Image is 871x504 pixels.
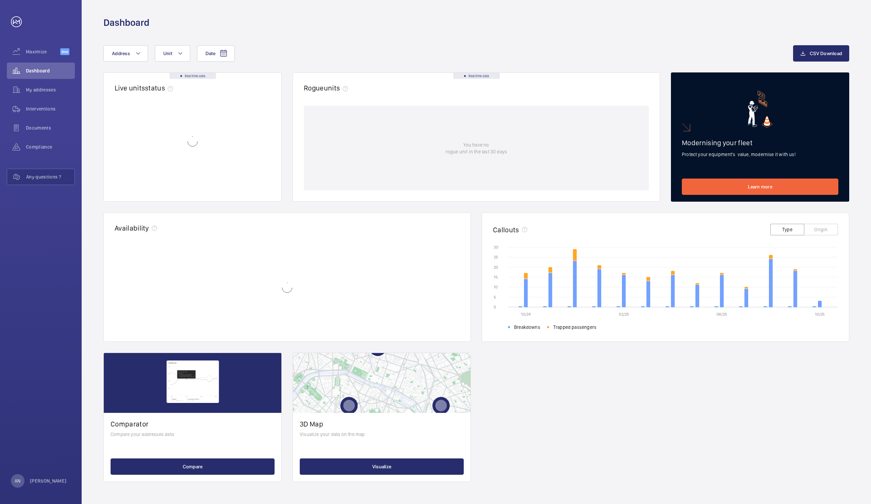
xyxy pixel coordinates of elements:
[619,312,629,317] text: 02/25
[748,90,773,128] img: marketing-card.svg
[793,45,849,62] button: CSV Download
[26,86,75,93] span: My addresses
[111,431,275,438] p: Compare your addresses data
[494,305,496,309] text: 0
[145,84,176,92] span: status
[717,312,727,317] text: 06/25
[446,141,507,155] p: You have no rogue unit in the last 30 days
[494,295,496,300] text: 5
[26,48,60,55] span: Maximize
[324,84,351,92] span: units
[115,84,176,92] h2: Live units
[112,51,130,56] span: Address
[815,312,825,317] text: 10/25
[300,458,464,475] button: Visualize
[304,84,351,92] h2: Rogue
[682,179,838,195] a: Learn more
[155,45,190,62] button: Unit
[682,151,838,158] p: Protect your equipment's value, modernise it with us!
[26,124,75,131] span: Documents
[682,138,838,147] h2: Modernising your fleet
[163,51,172,56] span: Unit
[300,431,464,438] p: Visualize your data on the map
[26,105,75,112] span: Interventions
[103,16,149,29] h1: Dashboard
[521,312,531,317] text: 10/24
[553,324,596,331] span: Trapped passengers
[111,458,275,475] button: Compare
[111,420,275,428] h2: Comparator
[103,45,148,62] button: Address
[770,224,804,235] button: Type
[494,255,498,259] text: 25
[15,477,20,484] p: AN
[26,67,75,74] span: Dashboard
[26,144,75,150] span: Compliance
[810,51,842,56] span: CSV Download
[60,48,69,55] span: Beta
[30,477,67,484] p: [PERSON_NAME]
[494,285,498,289] text: 10
[169,73,216,79] div: Real time data
[453,73,500,79] div: Real time data
[493,225,519,234] h2: Callouts
[300,420,464,428] h2: 3D Map
[197,45,235,62] button: Date
[26,173,75,180] span: Any questions ?
[514,324,540,331] span: Breakdowns
[115,224,149,232] h2: Availability
[206,51,215,56] span: Date
[494,265,498,270] text: 20
[804,224,838,235] button: Origin
[494,275,498,280] text: 15
[494,245,498,250] text: 30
